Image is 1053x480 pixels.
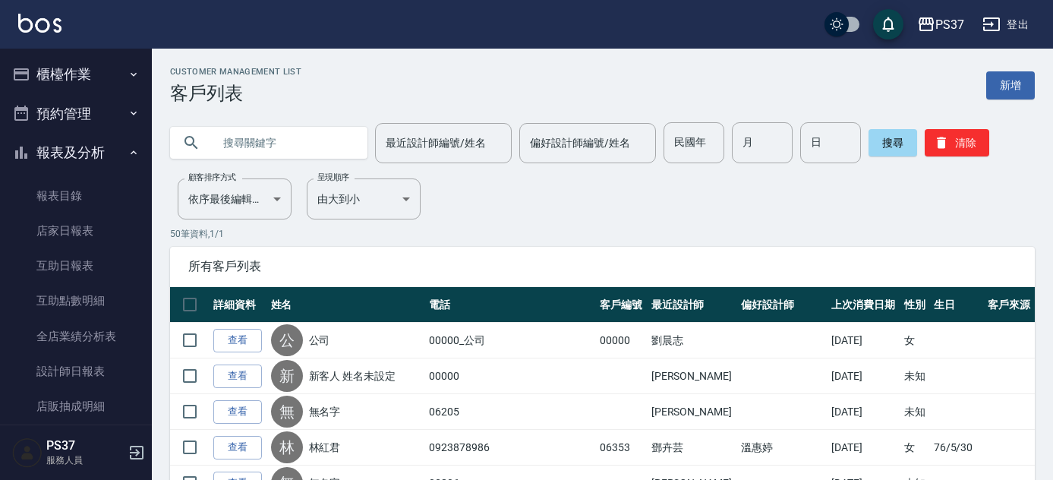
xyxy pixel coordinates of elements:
[596,430,647,466] td: 06353
[425,430,596,466] td: 0923878986
[188,172,236,183] label: 顧客排序方式
[309,333,330,348] a: 公司
[46,438,124,453] h5: PS37
[6,319,146,354] a: 全店業績分析表
[309,404,341,419] a: 無名字
[911,9,970,40] button: PS37
[267,287,425,323] th: 姓名
[46,453,124,467] p: 服務人員
[6,55,146,94] button: 櫃檯作業
[178,178,292,219] div: 依序最後編輯時間
[648,394,738,430] td: [PERSON_NAME]
[6,283,146,318] a: 互助點數明細
[737,287,828,323] th: 偏好設計師
[213,400,262,424] a: 查看
[828,323,900,358] td: [DATE]
[307,178,421,219] div: 由大到小
[828,394,900,430] td: [DATE]
[976,11,1035,39] button: 登出
[309,368,396,384] a: 新客人 姓名未設定
[170,227,1035,241] p: 50 筆資料, 1 / 1
[12,437,43,468] img: Person
[930,287,984,323] th: 生日
[984,287,1035,323] th: 客戶來源
[6,389,146,424] a: 店販抽成明細
[6,213,146,248] a: 店家日報表
[271,431,303,463] div: 林
[6,424,146,459] a: 費用分析表
[213,122,355,163] input: 搜尋關鍵字
[900,358,930,394] td: 未知
[425,394,596,430] td: 06205
[900,323,930,358] td: 女
[6,354,146,389] a: 設計師日報表
[170,67,301,77] h2: Customer Management List
[828,430,900,466] td: [DATE]
[930,430,984,466] td: 76/5/30
[271,396,303,428] div: 無
[596,323,647,358] td: 00000
[425,358,596,394] td: 00000
[271,324,303,356] div: 公
[828,287,900,323] th: 上次消費日期
[900,394,930,430] td: 未知
[986,71,1035,99] a: 新增
[6,248,146,283] a: 互助日報表
[6,178,146,213] a: 報表目錄
[648,358,738,394] td: [PERSON_NAME]
[271,360,303,392] div: 新
[900,430,930,466] td: 女
[737,430,828,466] td: 溫惠婷
[869,129,917,156] button: 搜尋
[317,172,349,183] label: 呈現順序
[648,287,738,323] th: 最近設計師
[188,259,1017,274] span: 所有客戶列表
[648,430,738,466] td: 鄧卉芸
[425,287,596,323] th: 電話
[935,15,964,34] div: PS37
[213,329,262,352] a: 查看
[873,9,903,39] button: save
[213,365,262,388] a: 查看
[6,133,146,172] button: 報表及分析
[18,14,61,33] img: Logo
[828,358,900,394] td: [DATE]
[170,83,301,104] h3: 客戶列表
[596,287,647,323] th: 客戶編號
[213,436,262,459] a: 查看
[309,440,341,455] a: 林紅君
[648,323,738,358] td: 劉晨志
[6,94,146,134] button: 預約管理
[900,287,930,323] th: 性別
[925,129,989,156] button: 清除
[425,323,596,358] td: 00000_公司
[210,287,267,323] th: 詳細資料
